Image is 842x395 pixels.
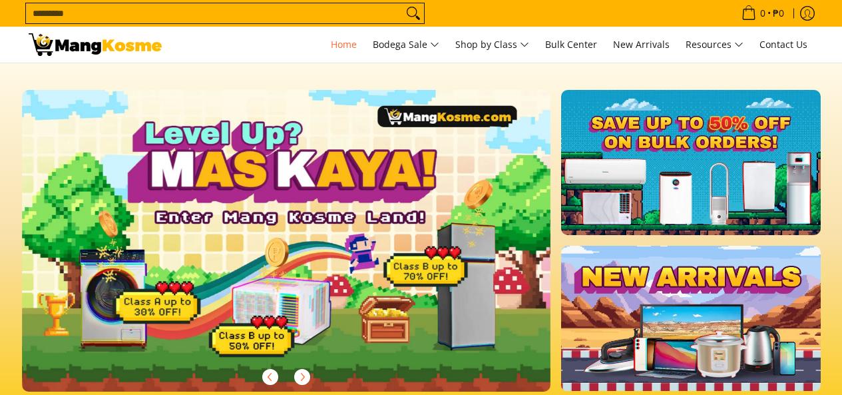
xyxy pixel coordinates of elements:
[771,9,786,18] span: ₱0
[686,37,743,53] span: Resources
[455,37,529,53] span: Shop by Class
[288,362,317,392] button: Next
[324,27,363,63] a: Home
[29,33,162,56] img: Mang Kosme: Your Home Appliances Warehouse Sale Partner!
[403,3,424,23] button: Search
[606,27,676,63] a: New Arrivals
[449,27,536,63] a: Shop by Class
[759,38,807,51] span: Contact Us
[737,6,788,21] span: •
[613,38,670,51] span: New Arrivals
[538,27,604,63] a: Bulk Center
[753,27,814,63] a: Contact Us
[758,9,767,18] span: 0
[679,27,750,63] a: Resources
[545,38,597,51] span: Bulk Center
[331,38,357,51] span: Home
[175,27,814,63] nav: Main Menu
[366,27,446,63] a: Bodega Sale
[256,362,285,392] button: Previous
[373,37,439,53] span: Bodega Sale
[22,90,551,392] img: Gaming desktop banner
